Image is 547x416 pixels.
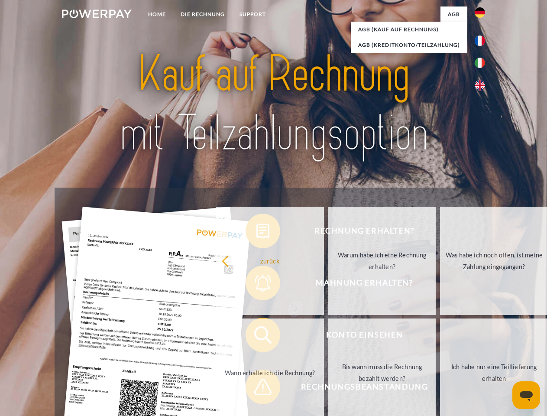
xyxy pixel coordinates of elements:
[475,7,485,18] img: de
[173,6,232,22] a: DIE RECHNUNG
[232,6,273,22] a: SUPPORT
[351,37,467,53] a: AGB (Kreditkonto/Teilzahlung)
[141,6,173,22] a: Home
[333,361,431,384] div: Bis wann muss die Rechnung bezahlt werden?
[62,10,132,18] img: logo-powerpay-white.svg
[221,367,319,378] div: Wann erhalte ich die Rechnung?
[83,42,464,166] img: title-powerpay_de.svg
[333,249,431,273] div: Warum habe ich eine Rechnung erhalten?
[221,255,319,266] div: zurück
[445,249,543,273] div: Was habe ich noch offen, ist meine Zahlung eingegangen?
[512,381,540,409] iframe: Schaltfläche zum Öffnen des Messaging-Fensters
[475,80,485,91] img: en
[445,361,543,384] div: Ich habe nur eine Teillieferung erhalten
[475,36,485,46] img: fr
[440,6,467,22] a: agb
[351,22,467,37] a: AGB (Kauf auf Rechnung)
[475,58,485,68] img: it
